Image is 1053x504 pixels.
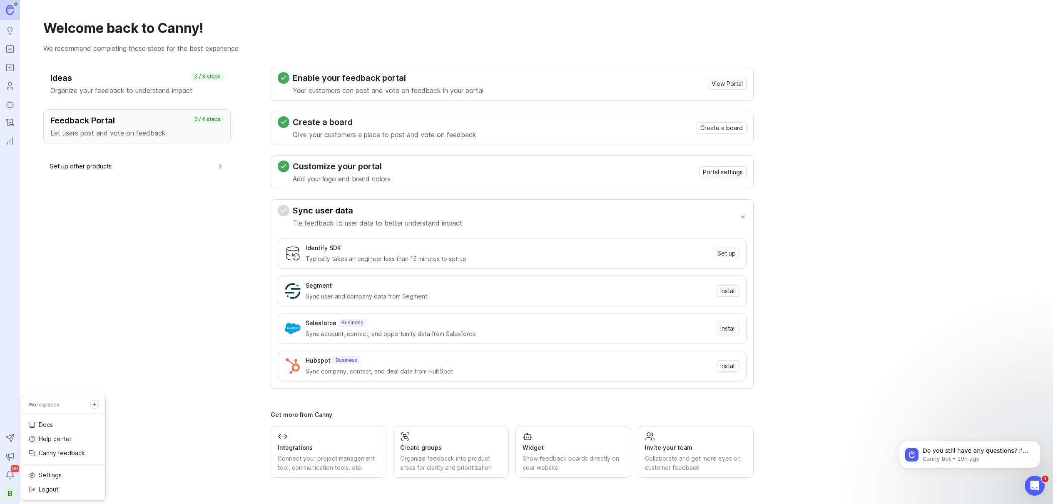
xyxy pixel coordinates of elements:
[2,486,17,501] button: B
[90,400,99,409] a: Create a new workspace
[293,72,483,84] h3: Enable your feedback portal
[306,367,712,376] div: Sync company, contact, and deal data from HubSpot
[645,454,747,472] div: Collaborate and get more eyes on customer feedback
[515,426,631,478] a: WidgetShow feedback boards directly on your website
[194,73,221,80] p: 2 / 3 steps
[39,421,53,429] p: Docs
[306,329,712,339] div: Sync account, contact, and opportunity data from Salesforce
[22,432,105,446] a: Help center
[285,321,301,336] img: Salesforce
[2,449,17,464] button: Announcements
[712,80,743,88] span: View Portal
[717,285,739,297] button: Install
[523,443,624,452] div: Widget
[22,418,105,431] a: Docs
[50,85,224,95] p: Organize your feedback to understand impact
[39,435,72,443] p: Help center
[293,174,391,184] p: Add your logo and brand colors
[2,60,17,75] a: Roadmaps
[43,109,231,143] button: Feedback PortalLet users post and vote on feedback3 / 4 steps
[2,467,17,482] button: Notifications
[306,292,712,301] div: Sync user and company data from Segment
[293,130,476,140] p: Give your customers a place to post and vote on feedback
[400,454,502,472] div: Organize feedback into product areas for clarity and prioritization
[271,426,386,478] a: IntegrationsConnect your project management tool, communication tools, etc.
[2,97,17,112] a: Autopilot
[39,449,85,457] p: Canny feedback
[697,122,747,134] button: Create a board
[2,133,17,148] a: Reporting
[306,254,709,263] div: Typically takes an engineer less than 15 minutes to set up
[400,443,502,452] div: Create groups
[700,124,743,132] span: Create a board
[703,168,743,176] span: Portal settings
[22,446,105,460] a: Canny feedback
[50,157,224,176] button: Set up other products
[271,412,754,418] div: Get more from Canny
[293,218,462,228] p: Tie feedback to user data to better understand impact
[29,401,60,408] p: Workspaces
[638,426,754,478] a: Invite your teamCollaborate and get more eyes on customer feedback
[720,324,736,333] span: Install
[285,283,301,299] img: Segment
[523,454,624,472] div: Show feedback boards directly on your website
[293,160,391,172] h3: Customize your portal
[39,485,58,494] p: Logout
[278,233,747,388] div: Sync user dataTie feedback to user data to better understand impact
[39,471,62,479] p: Settings
[293,205,462,216] h3: Sync user data
[43,20,1030,37] h1: Welcome back to Canny!
[720,287,736,295] span: Install
[886,423,1053,481] iframe: Intercom notifications message
[278,200,747,233] button: Sync user dataTie feedback to user data to better understand impact
[2,115,17,130] a: Changelog
[278,454,379,472] div: Connect your project management tool, communication tools, etc.
[50,72,224,84] h3: Ideas
[336,357,358,364] p: Business
[720,362,736,370] span: Install
[2,431,17,446] button: Send to Autopilot
[194,116,221,123] p: 3 / 4 steps
[1025,476,1045,496] iframe: Intercom live chat
[714,248,739,259] button: Set up
[341,319,363,326] p: Business
[293,85,483,95] p: Your customers can post and vote on feedback in your portal
[717,323,739,334] button: Install
[306,281,332,290] div: Segment
[2,42,17,57] a: Portal
[6,5,14,15] img: Canny Home
[293,116,476,128] h3: Create a board
[278,443,379,452] div: Integrations
[50,128,224,138] p: Let users post and vote on feedback
[2,78,17,93] a: Users
[306,243,341,253] div: Identify SDK
[50,115,224,126] h3: Feedback Portal
[306,318,336,328] div: Salesforce
[22,469,105,482] a: Settings
[699,166,747,178] button: Portal settings
[43,67,231,101] button: IdeasOrganize your feedback to understand impact2 / 3 steps
[708,78,747,90] button: View Portal
[43,43,1030,53] p: We recommend completing these steps for the best experience
[717,249,736,258] span: Set up
[645,443,747,452] div: Invite your team
[1042,476,1048,482] span: 1
[285,246,301,261] img: Identify SDK
[717,360,739,372] button: Install
[285,358,301,374] img: Hubspot
[393,426,509,478] a: Create groupsOrganize feedback into product areas for clarity and prioritization
[2,23,17,38] a: Ideas
[306,356,331,365] div: Hubspot
[11,465,19,472] span: 99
